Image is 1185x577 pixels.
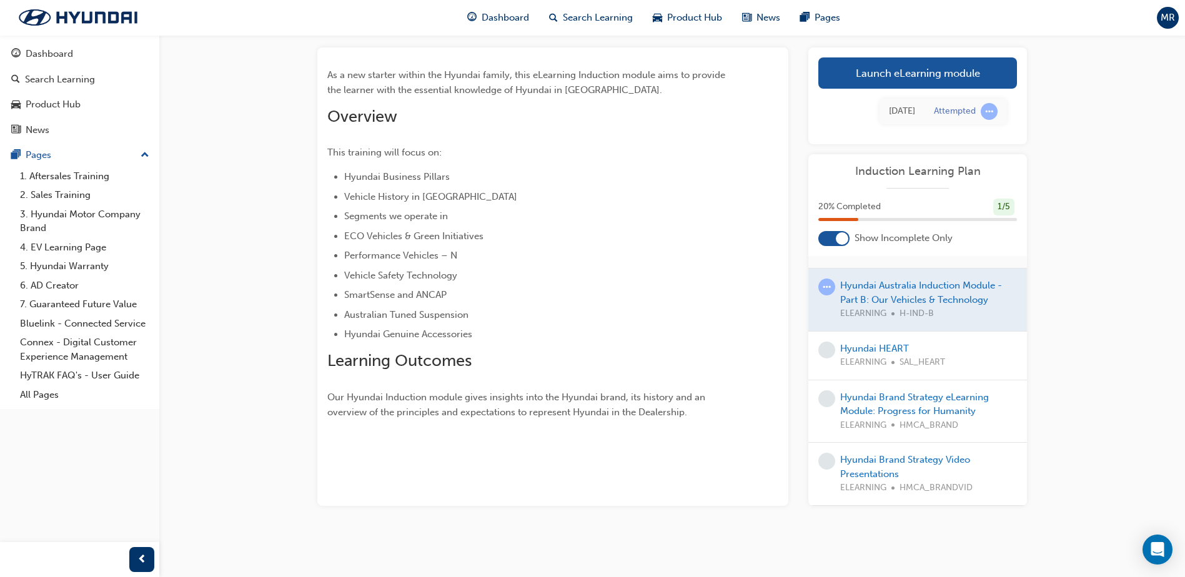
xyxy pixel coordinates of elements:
[818,200,881,214] span: 20 % Completed
[6,4,150,31] img: Trak
[840,355,886,370] span: ELEARNING
[15,366,154,385] a: HyTRAK FAQ's - User Guide
[5,144,154,167] button: Pages
[26,47,73,61] div: Dashboard
[344,191,517,202] span: Vehicle History in [GEOGRAPHIC_DATA]
[344,289,447,300] span: SmartSense and ANCAP
[327,69,728,96] span: As a new starter within the Hyundai family, this eLearning Induction module aims to provide the l...
[11,99,21,111] span: car-icon
[855,231,953,245] span: Show Incomplete Only
[344,309,469,320] span: Australian Tuned Suspension
[26,97,81,112] div: Product Hub
[900,481,973,495] span: HMCA_BRANDVID
[993,199,1014,215] div: 1 / 5
[344,328,472,340] span: Hyundai Genuine Accessories
[818,342,835,358] span: learningRecordVerb_NONE-icon
[653,10,662,26] span: car-icon
[327,392,708,418] span: Our Hyundai Induction module gives insights into the Hyundai brand, its history and an overview o...
[15,205,154,238] a: 3. Hyundai Motor Company Brand
[344,270,457,281] span: Vehicle Safety Technology
[344,250,457,261] span: Performance Vehicles – N
[840,343,909,354] a: Hyundai HEART
[15,333,154,366] a: Connex - Digital Customer Experience Management
[11,150,21,161] span: pages-icon
[900,355,945,370] span: SAL_HEART
[539,5,643,31] a: search-iconSearch Learning
[344,230,483,242] span: ECO Vehicles & Green Initiatives
[1143,535,1173,565] div: Open Intercom Messenger
[5,68,154,91] a: Search Learning
[549,10,558,26] span: search-icon
[643,5,732,31] a: car-iconProduct Hub
[11,74,20,86] span: search-icon
[5,119,154,142] a: News
[327,147,442,158] span: This training will focus on:
[11,125,21,136] span: news-icon
[800,10,810,26] span: pages-icon
[141,147,149,164] span: up-icon
[1157,7,1179,29] button: MR
[900,418,958,433] span: HMCA_BRAND
[15,385,154,405] a: All Pages
[840,481,886,495] span: ELEARNING
[840,454,970,480] a: Hyundai Brand Strategy Video Presentations
[5,40,154,144] button: DashboardSearch LearningProduct HubNews
[818,164,1017,179] a: Induction Learning Plan
[818,57,1017,89] a: Launch eLearning module
[15,314,154,333] a: Bluelink - Connected Service
[457,5,539,31] a: guage-iconDashboard
[5,93,154,116] a: Product Hub
[15,257,154,276] a: 5. Hyundai Warranty
[934,106,976,117] div: Attempted
[818,453,835,470] span: learningRecordVerb_NONE-icon
[15,295,154,314] a: 7. Guaranteed Future Value
[815,11,840,25] span: Pages
[563,11,633,25] span: Search Learning
[667,11,722,25] span: Product Hub
[1161,11,1175,25] span: MR
[344,171,450,182] span: Hyundai Business Pillars
[15,185,154,205] a: 2. Sales Training
[732,5,790,31] a: news-iconNews
[137,552,147,568] span: prev-icon
[26,148,51,162] div: Pages
[344,210,448,222] span: Segments we operate in
[818,390,835,407] span: learningRecordVerb_NONE-icon
[327,107,397,126] span: Overview
[11,49,21,60] span: guage-icon
[818,279,835,295] span: learningRecordVerb_ATTEMPT-icon
[5,42,154,66] a: Dashboard
[482,11,529,25] span: Dashboard
[981,103,998,120] span: learningRecordVerb_ATTEMPT-icon
[756,11,780,25] span: News
[25,72,95,87] div: Search Learning
[840,392,989,417] a: Hyundai Brand Strategy eLearning Module: Progress for Humanity
[889,104,915,119] div: Fri Sep 19 2025 10:48:37 GMT+0800 (Australian Western Standard Time)
[15,238,154,257] a: 4. EV Learning Page
[15,276,154,295] a: 6. AD Creator
[26,123,49,137] div: News
[790,5,850,31] a: pages-iconPages
[742,10,751,26] span: news-icon
[467,10,477,26] span: guage-icon
[327,351,472,370] span: Learning Outcomes
[15,167,154,186] a: 1. Aftersales Training
[840,418,886,433] span: ELEARNING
